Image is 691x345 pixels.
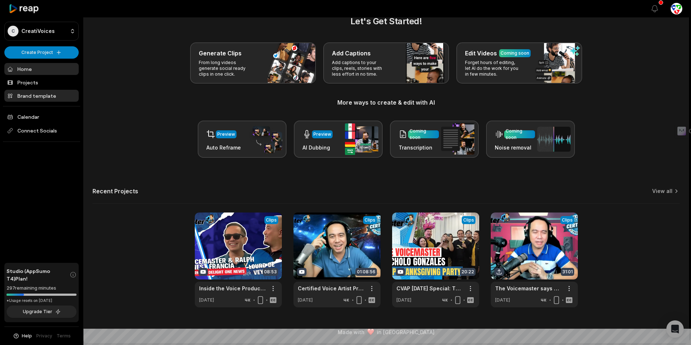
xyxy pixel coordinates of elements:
[7,267,70,282] span: Studio (AppSumo T4) Plan!
[249,125,282,153] img: auto_reframe.png
[501,50,529,56] div: Coming soon
[345,123,378,155] img: ai_dubbing.png
[399,144,439,151] h3: Transcription
[92,98,680,107] h3: More ways to create & edit with AI
[36,333,52,339] a: Privacy
[537,127,571,152] img: noise_removal.png
[313,131,331,138] div: Preview
[92,15,680,28] h2: Let's Get Started!
[4,63,79,75] a: Home
[410,128,437,141] div: Coming soon
[199,285,266,292] a: Inside the Voice Production Industry | AFTERNOON DELIGHT ONE NEWS with [PERSON_NAME]
[199,60,255,77] p: From long videos generate social ready clips in one click.
[7,306,77,318] button: Upgrade Tier
[652,188,673,195] a: View all
[8,26,18,37] div: C
[4,124,79,137] span: Connect Socials
[21,28,55,34] p: CreatiVoices
[465,49,497,58] h3: Edit Videos
[4,76,79,88] a: Projects
[4,90,79,102] a: Brand template
[4,111,79,123] a: Calendar
[7,285,77,292] div: 297 remaining minutes
[465,60,521,77] p: Forget hours of editing, let AI do the work for you in few minutes.
[495,144,535,151] h3: Noise removal
[199,49,242,58] h3: Generate Clips
[298,285,365,292] a: Certified Voice Artist Program Batch 8
[4,46,79,59] button: Create Project
[92,188,138,195] h2: Recent Projects
[90,328,682,336] div: Made with in [GEOGRAPHIC_DATA]
[332,49,371,58] h3: Add Captions
[22,333,32,339] span: Help
[7,298,77,303] div: *Usage resets on [DATE]
[495,285,562,292] a: The Voicemaster says Goodbye to CVAP
[396,285,463,292] a: CVAP [DATE] Special: The VoiceMaster Shares Untold Stories!
[57,333,71,339] a: Terms
[666,320,684,338] div: Open Intercom Messenger
[332,60,388,77] p: Add captions to your clips, reels, stories with less effort in no time.
[506,128,534,141] div: Coming soon
[13,333,32,339] button: Help
[217,131,235,138] div: Preview
[441,123,474,155] img: transcription.png
[206,144,241,151] h3: Auto Reframe
[303,144,333,151] h3: AI Dubbing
